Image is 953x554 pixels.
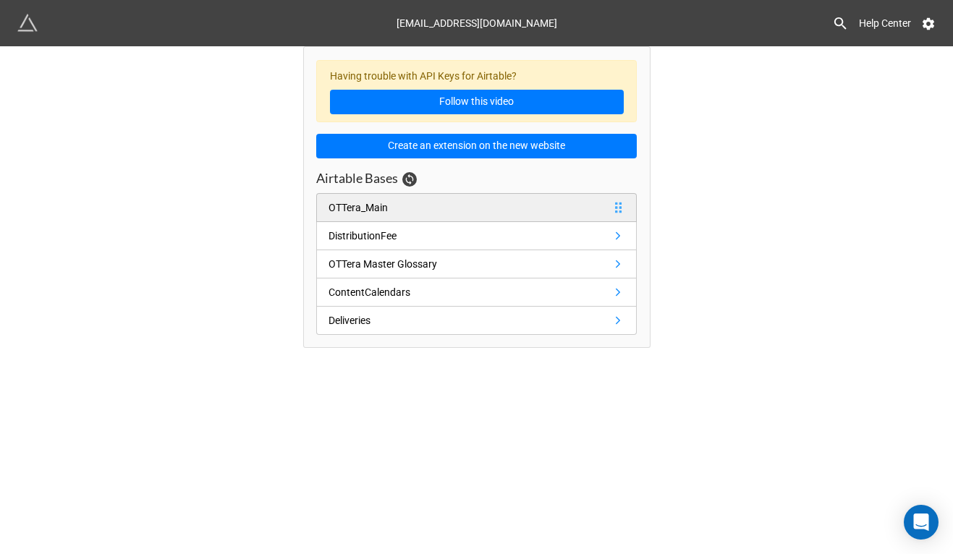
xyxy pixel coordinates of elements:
[316,278,637,307] a: ContentCalendars
[330,90,624,114] a: Follow this video
[316,60,637,123] div: Having trouble with API Keys for Airtable?
[402,172,417,187] a: Sync Base Structure
[316,134,637,158] button: Create an extension on the new website
[316,193,637,222] a: OTTera_Main
[316,250,637,278] a: OTTera Master Glossary
[329,200,388,216] div: OTTera_Main
[316,222,637,250] a: DistributionFee
[329,312,370,328] div: Deliveries
[904,505,939,540] div: Open Intercom Messenger
[17,13,38,33] img: miniextensions-icon.73ae0678.png
[316,307,637,335] a: Deliveries
[329,284,410,300] div: ContentCalendars
[316,170,398,187] h3: Airtable Bases
[329,256,437,272] div: OTTera Master Glossary
[397,10,557,36] div: [EMAIL_ADDRESS][DOMAIN_NAME]
[849,10,921,36] a: Help Center
[329,228,397,244] div: DistributionFee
